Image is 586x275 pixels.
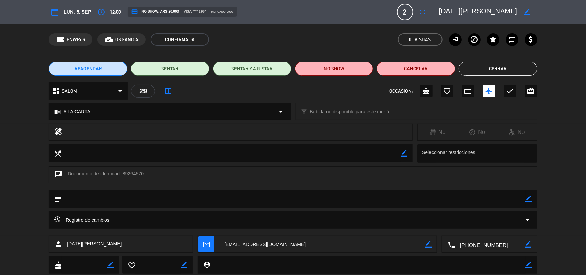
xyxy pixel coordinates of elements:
[131,8,138,15] i: credit_card
[116,87,124,95] i: arrow_drop_down
[506,87,514,95] i: check
[49,6,61,18] button: calendar_today
[485,87,493,95] i: airplanemode_active
[54,195,61,203] i: subject
[524,216,532,224] i: arrow_drop_down
[54,149,61,157] i: local_dining
[397,4,413,20] span: 2
[390,87,413,95] span: OCCASION:
[526,262,532,268] i: border_color
[105,35,113,44] i: cloud_done
[447,241,455,248] i: local_phone
[524,9,531,15] i: border_color
[52,87,60,95] i: dashboard
[56,35,64,44] span: confirmation_number
[459,62,537,76] button: Cerrar
[74,65,102,72] span: REAGENDAR
[131,8,179,15] span: NO SHOW: ARS 20.000
[527,35,535,44] i: attach_money
[295,62,374,76] button: NO SHOW
[95,6,107,18] button: access_time
[451,35,460,44] i: outlined_flag
[131,62,209,76] button: SENTAR
[422,87,430,95] i: cake
[54,108,61,115] i: chrome_reader_mode
[67,36,85,44] span: ENWRn6
[310,108,389,116] span: Bebida no disponible para este menú
[213,62,291,76] button: SENTAR Y AJUSTAR
[151,33,209,46] span: CONFIRMADA
[62,87,77,95] span: SALON
[110,8,121,16] span: 12:00
[470,35,479,44] i: block
[415,36,431,44] em: Visitas
[97,8,105,16] i: access_time
[203,261,210,268] i: person_pin
[443,87,451,95] i: favorite_border
[54,170,62,180] i: chat
[425,241,432,248] i: border_color
[54,240,62,248] i: person
[401,150,407,157] i: border_color
[464,87,472,95] i: work_outline
[377,62,455,76] button: Cancelar
[49,62,127,76] button: REAGENDAR
[458,128,497,137] div: No
[54,261,62,269] i: cake
[497,128,537,137] div: No
[54,127,62,137] i: healing
[525,241,532,248] i: border_color
[49,166,537,183] div: Documento de identidad: 89264570
[419,8,427,16] i: fullscreen
[164,87,172,95] i: border_all
[527,87,535,95] i: card_giftcard
[107,262,114,268] i: border_color
[115,36,138,44] span: ORGÁNICA
[131,85,155,98] div: 29
[417,6,429,18] button: fullscreen
[301,108,308,115] i: local_bar
[181,262,187,268] i: border_color
[67,240,122,248] span: [DATE][PERSON_NAME]
[63,108,90,116] span: A LA CARTA
[54,216,110,224] span: Registro de cambios
[51,8,59,16] i: calendar_today
[203,240,210,248] i: mail_outline
[409,36,412,44] span: 0
[489,35,497,44] i: star
[418,128,458,137] div: No
[508,35,516,44] i: repeat
[526,196,532,202] i: border_color
[211,10,233,14] span: mercadopago
[277,107,285,116] i: arrow_drop_down
[64,8,92,16] span: lun. 8, sep.
[128,261,135,269] i: favorite_border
